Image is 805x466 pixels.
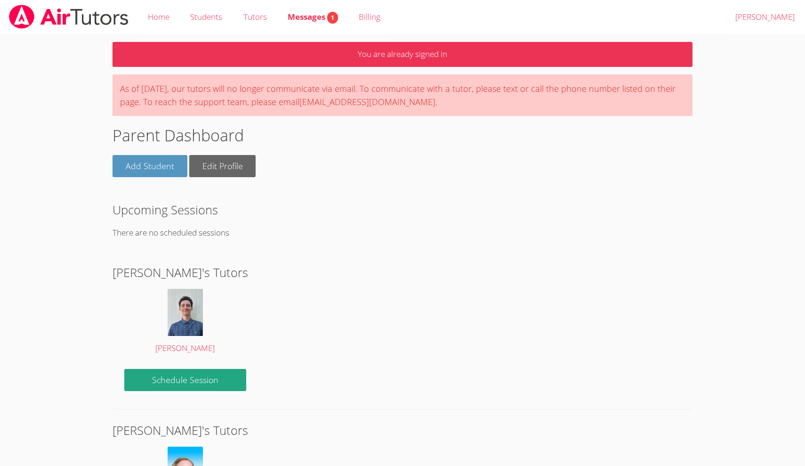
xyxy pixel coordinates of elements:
img: headshot_cropped_lowerRes.jpg [168,289,203,336]
h2: Upcoming Sessions [113,201,692,219]
h1: Parent Dashboard [113,123,692,147]
h2: [PERSON_NAME]'s Tutors [113,263,692,281]
a: Add Student [113,155,187,177]
a: [PERSON_NAME] [124,289,246,355]
span: [PERSON_NAME] [155,343,215,353]
p: There are no scheduled sessions [113,226,692,240]
a: Edit Profile [189,155,256,177]
img: airtutors_banner-c4298cdbf04f3fff15de1276eac7730deb9818008684d7c2e4769d2f7ddbe033.png [8,5,129,29]
a: Schedule Session [124,369,246,391]
div: As of [DATE], our tutors will no longer communicate via email. To communicate with a tutor, pleas... [113,74,692,116]
p: You are already signed in [113,42,692,67]
span: Messages [288,11,338,22]
h2: [PERSON_NAME]'s Tutors [113,421,692,439]
span: 1 [327,12,338,24]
